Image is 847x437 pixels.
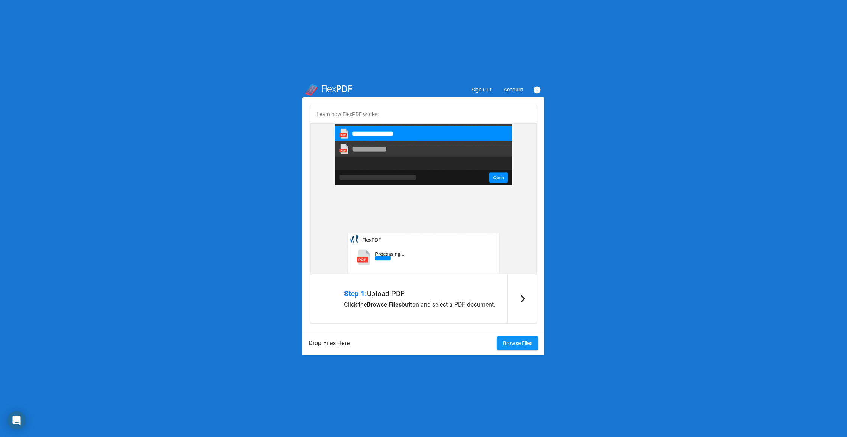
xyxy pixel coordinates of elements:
span: Account [504,87,523,93]
button: Account [498,83,529,96]
button: Browse Files [497,336,538,350]
mat-icon: arrow_forward_ios [518,294,527,303]
span: Drop Files Here [309,337,497,349]
span: Browse Files [503,340,532,346]
div: Open Intercom Messenger [8,411,26,429]
mat-icon: info [532,85,541,95]
span: Upload PDF [367,290,404,298]
span: Step 1: [344,290,367,298]
p: Click the button and select a PDF document. [344,301,503,308]
b: Browse Files [367,301,402,308]
span: Sign Out [472,87,492,93]
h2: Learn how FlexPDF works: [310,105,537,124]
button: Sign Out [465,83,498,96]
